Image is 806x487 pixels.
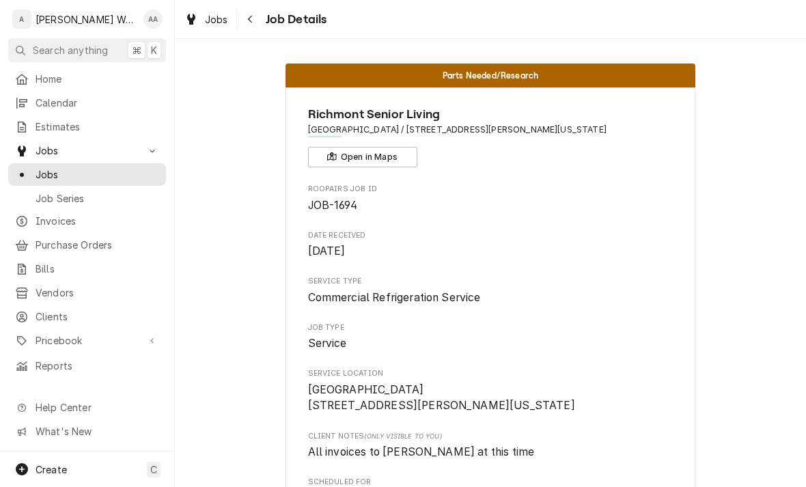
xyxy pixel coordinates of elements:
[308,291,481,304] span: Commercial Refrigeration Service
[308,105,673,124] span: Name
[308,197,673,214] span: Roopairs Job ID
[36,143,139,158] span: Jobs
[308,445,535,458] span: All invoices to [PERSON_NAME] at this time
[308,147,417,167] button: Open in Maps
[8,281,166,304] a: Vendors
[308,382,673,414] span: Service Location
[8,258,166,280] a: Bills
[8,115,166,138] a: Estimates
[308,105,673,167] div: Client Information
[364,432,441,440] span: (Only Visible to You)
[308,431,673,442] span: Client Notes
[308,184,673,213] div: Roopairs Job ID
[240,8,262,30] button: Navigate back
[443,71,538,80] span: Parts Needed/Research
[179,8,234,31] a: Jobs
[308,290,673,306] span: Service Type
[308,245,346,258] span: [DATE]
[36,359,159,373] span: Reports
[308,199,357,212] span: JOB-1694
[8,68,166,90] a: Home
[36,464,67,475] span: Create
[8,163,166,186] a: Jobs
[308,383,575,413] span: [GEOGRAPHIC_DATA] [STREET_ADDRESS][PERSON_NAME][US_STATE]
[8,234,166,256] a: Purchase Orders
[8,187,166,210] a: Job Series
[36,167,159,182] span: Jobs
[143,10,163,29] div: AA
[8,420,166,443] a: Go to What's New
[308,431,673,460] div: [object Object]
[308,335,673,352] span: Job Type
[262,10,327,29] span: Job Details
[308,368,673,414] div: Service Location
[36,400,158,415] span: Help Center
[33,43,108,57] span: Search anything
[308,276,673,305] div: Service Type
[36,12,136,27] div: [PERSON_NAME] Works LLC
[308,230,673,260] div: Date Received
[36,309,159,324] span: Clients
[8,139,166,162] a: Go to Jobs
[308,230,673,241] span: Date Received
[308,124,673,136] span: Address
[36,333,139,348] span: Pricebook
[151,43,157,57] span: K
[36,286,159,300] span: Vendors
[8,396,166,419] a: Go to Help Center
[308,322,673,352] div: Job Type
[132,43,141,57] span: ⌘
[308,444,673,460] span: [object Object]
[36,262,159,276] span: Bills
[286,64,695,87] div: Status
[8,329,166,352] a: Go to Pricebook
[308,243,673,260] span: Date Received
[36,96,159,110] span: Calendar
[205,12,228,27] span: Jobs
[308,322,673,333] span: Job Type
[8,305,166,328] a: Clients
[36,238,159,252] span: Purchase Orders
[12,10,31,29] div: A
[143,10,163,29] div: Aaron Anderson's Avatar
[8,38,166,62] button: Search anything⌘K
[36,424,158,439] span: What's New
[8,354,166,377] a: Reports
[8,210,166,232] a: Invoices
[36,214,159,228] span: Invoices
[308,337,347,350] span: Service
[150,462,157,477] span: C
[308,276,673,287] span: Service Type
[36,191,159,206] span: Job Series
[308,368,673,379] span: Service Location
[8,92,166,114] a: Calendar
[36,120,159,134] span: Estimates
[308,184,673,195] span: Roopairs Job ID
[36,72,159,86] span: Home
